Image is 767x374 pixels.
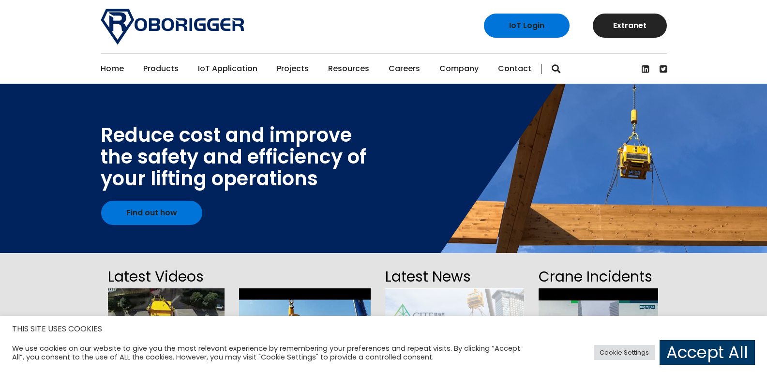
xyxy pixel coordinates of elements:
[498,54,531,84] a: Contact
[539,265,658,288] h2: Crane Incidents
[101,9,244,45] img: Roborigger
[101,54,124,84] a: Home
[277,54,309,84] a: Projects
[12,344,532,361] div: We use cookies on our website to give you the most relevant experience by remembering your prefer...
[143,54,179,84] a: Products
[594,345,655,360] a: Cookie Settings
[439,54,479,84] a: Company
[593,14,667,38] a: Extranet
[12,323,755,335] h5: THIS SITE USES COOKIES
[101,201,202,225] a: Find out how
[101,124,366,190] div: Reduce cost and improve the safety and efficiency of your lifting operations
[198,54,257,84] a: IoT Application
[389,54,420,84] a: Careers
[484,14,570,38] a: IoT Login
[108,265,225,288] h2: Latest Videos
[328,54,369,84] a: Resources
[385,265,524,288] h2: Latest News
[660,340,755,365] a: Accept All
